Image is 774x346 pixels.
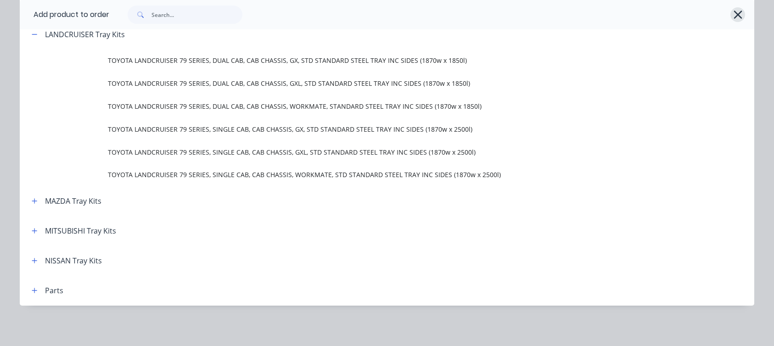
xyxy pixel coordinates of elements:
span: TOYOTA LANDCRUISER 79 SERIES, DUAL CAB, CAB CHASSIS, GX, STD STANDARD STEEL TRAY INC SIDES (1870w... [108,56,625,65]
div: MITSUBISHI Tray Kits [45,225,116,236]
div: LANDCRUISER Tray Kits [45,29,125,40]
span: TOYOTA LANDCRUISER 79 SERIES, SINGLE CAB, CAB CHASSIS, WORKMATE, STD STANDARD STEEL TRAY INC SIDE... [108,170,625,179]
span: TOYOTA LANDCRUISER 79 SERIES, DUAL CAB, CAB CHASSIS, WORKMATE, STANDARD STEEL TRAY INC SIDES (187... [108,101,625,111]
span: TOYOTA LANDCRUISER 79 SERIES, DUAL CAB, CAB CHASSIS, GXL, STD STANDARD STEEL TRAY INC SIDES (1870... [108,78,625,88]
div: Parts [45,285,63,296]
div: MAZDA Tray Kits [45,195,101,206]
span: TOYOTA LANDCRUISER 79 SERIES, SINGLE CAB, CAB CHASSIS, GXL, STD STANDARD STEEL TRAY INC SIDES (18... [108,147,625,157]
div: NISSAN Tray Kits [45,255,102,266]
span: TOYOTA LANDCRUISER 79 SERIES, SINGLE CAB, CAB CHASSIS, GX, STD STANDARD STEEL TRAY INC SIDES (187... [108,124,625,134]
input: Search... [151,6,242,24]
